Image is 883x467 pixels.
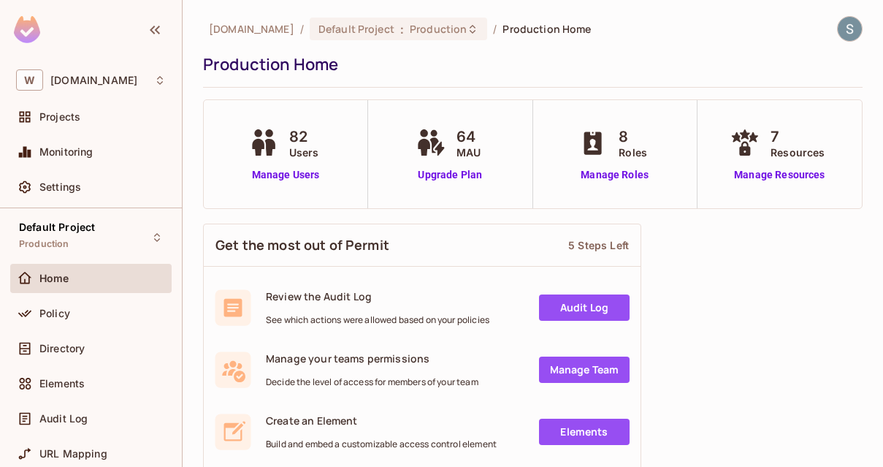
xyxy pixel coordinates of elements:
span: URL Mapping [39,448,107,460]
span: Get the most out of Permit [215,236,389,254]
span: Workspace: withpronto.com [50,75,137,86]
span: Users [289,145,319,160]
span: See which actions were allowed based on your policies [266,314,489,326]
a: Upgrade Plan [413,167,488,183]
span: Default Project [318,22,394,36]
span: Production [19,238,69,250]
span: Production [410,22,467,36]
span: 64 [456,126,481,148]
span: Directory [39,343,85,354]
span: Monitoring [39,146,93,158]
a: Manage Roles [575,167,654,183]
img: Shekhar Tyagi [838,17,862,41]
span: : [400,23,405,35]
span: MAU [456,145,481,160]
span: Decide the level of access for members of your team [266,376,478,388]
span: Default Project [19,221,95,233]
a: Manage Users [245,167,326,183]
div: 5 Steps Left [568,238,629,252]
span: Production Home [502,22,591,36]
li: / [300,22,304,36]
span: Manage your teams permissions [266,352,478,365]
span: Policy [39,308,70,319]
li: / [493,22,497,36]
span: Build and embed a customizable access control element [266,438,497,450]
span: Settings [39,181,81,193]
span: Create an Element [266,414,497,428]
span: Review the Audit Log [266,289,489,303]
span: 8 [619,126,647,148]
span: Projects [39,111,80,123]
span: Resources [771,145,825,160]
span: Elements [39,378,85,390]
a: Audit Log [539,295,630,321]
span: the active workspace [209,22,294,36]
a: Manage Team [539,357,630,383]
img: SReyMgAAAABJRU5ErkJggg== [14,16,40,43]
span: Audit Log [39,413,88,425]
span: 7 [771,126,825,148]
a: Elements [539,419,630,445]
span: Roles [619,145,647,160]
a: Manage Resources [727,167,832,183]
span: Home [39,273,69,284]
span: 82 [289,126,319,148]
span: W [16,69,43,91]
div: Production Home [203,53,855,75]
